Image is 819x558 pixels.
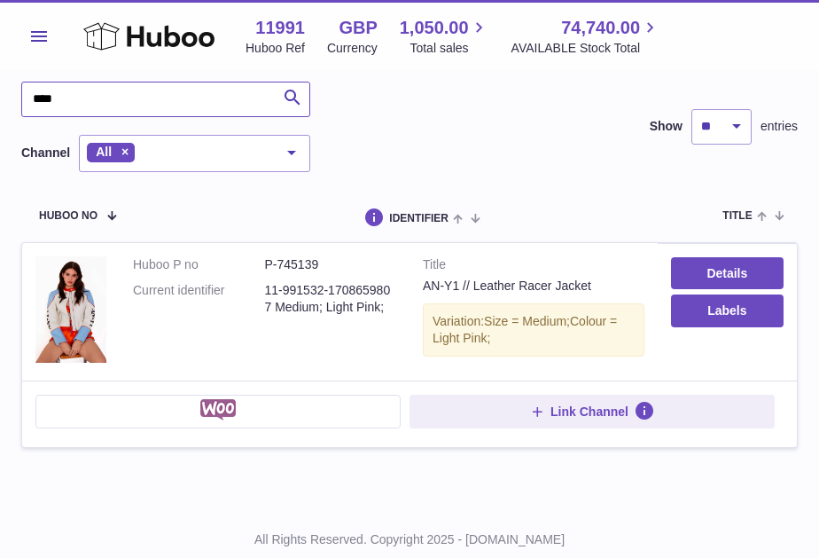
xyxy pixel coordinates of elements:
[511,16,661,57] a: 74,740.00 AVAILABLE Stock Total
[423,256,644,278] strong: Title
[722,210,752,222] span: title
[423,303,644,357] div: Variation:
[35,256,106,363] img: AN-Y1 // Leather Racer Jacket
[255,16,305,40] strong: 11991
[339,16,377,40] strong: GBP
[561,16,640,40] span: 74,740.00
[265,282,397,316] dd: 11-991532-1708659807 Medium; Light Pink;
[96,145,112,159] span: All
[133,282,265,316] dt: Current identifier
[409,395,775,428] button: Link Channel
[327,40,378,57] div: Currency
[511,40,661,57] span: AVAILABLE Stock Total
[484,314,570,328] span: Size = Medium;
[400,16,469,40] span: 1,050.00
[400,16,489,57] a: 1,050.00 Total sales
[389,213,448,224] span: identifier
[246,40,305,57] div: Huboo Ref
[760,118,798,135] span: entries
[423,278,644,295] div: AN-Y1 // Leather Racer Jacket
[671,257,784,289] a: Details
[650,118,682,135] label: Show
[671,295,784,326] button: Labels
[21,145,70,161] label: Channel
[200,399,237,420] img: woocommerce-small.png
[550,404,628,420] span: Link Channel
[14,531,805,548] p: All Rights Reserved. Copyright 2025 - [DOMAIN_NAME]
[265,256,397,273] dd: P-745139
[433,314,617,345] span: Colour = Light Pink;
[409,40,488,57] span: Total sales
[39,210,97,222] span: Huboo no
[133,256,265,273] dt: Huboo P no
